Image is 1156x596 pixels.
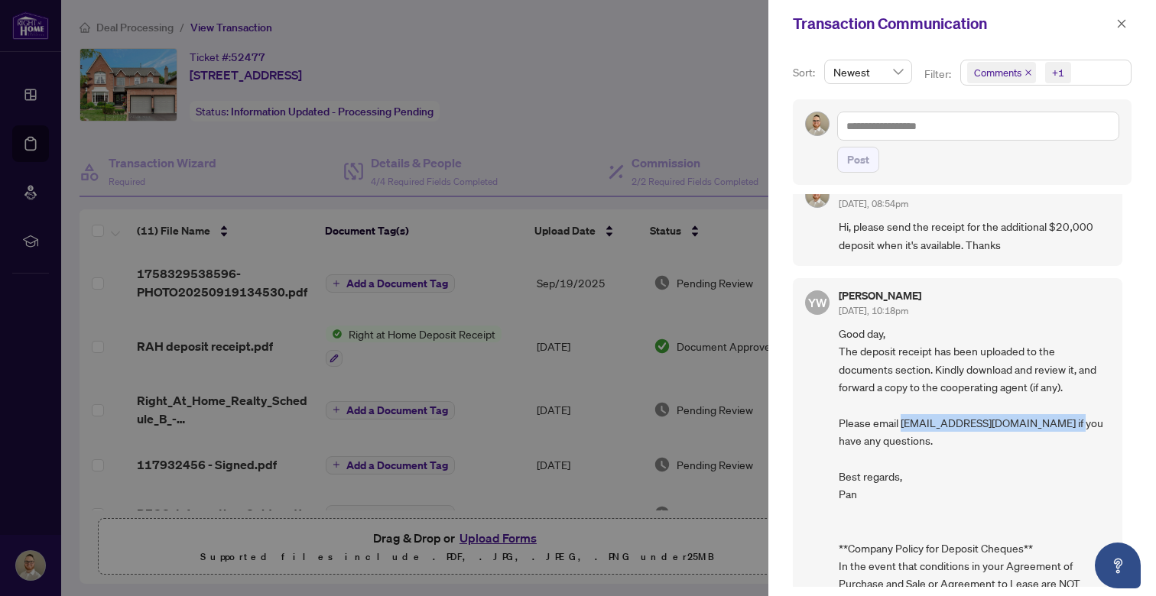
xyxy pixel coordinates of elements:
[808,293,827,312] span: YW
[924,66,953,83] p: Filter:
[974,65,1021,80] span: Comments
[839,305,908,316] span: [DATE], 10:18pm
[839,290,921,301] h5: [PERSON_NAME]
[839,198,908,209] span: [DATE], 08:54pm
[837,147,879,173] button: Post
[793,12,1112,35] div: Transaction Communication
[1024,69,1032,76] span: close
[833,60,903,83] span: Newest
[1095,543,1141,588] button: Open asap
[1052,65,1064,80] div: +1
[806,184,829,207] img: Profile Icon
[806,112,829,135] img: Profile Icon
[839,218,1110,254] span: Hi, please send the receipt for the additional $20,000 deposit when it's available. Thanks
[967,62,1036,83] span: Comments
[793,64,818,81] p: Sort:
[1116,18,1127,29] span: close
